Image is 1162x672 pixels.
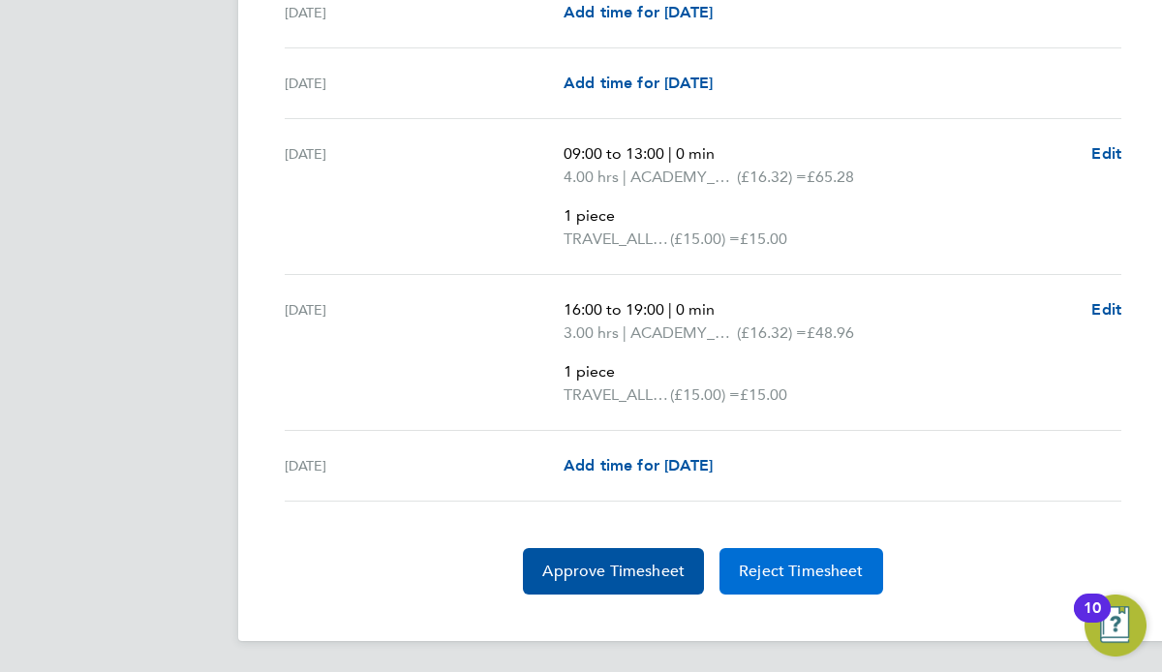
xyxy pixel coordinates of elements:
span: | [623,168,627,186]
span: Add time for [DATE] [564,456,713,474]
span: TRAVEL_ALLOWANCE_15 [564,383,670,407]
span: | [623,323,627,342]
span: | [668,144,672,163]
div: [DATE] [285,72,564,95]
a: Add time for [DATE] [564,1,713,24]
a: Add time for [DATE] [564,454,713,477]
span: 0 min [676,144,715,163]
span: £48.96 [807,323,854,342]
span: ACADEMY_SESSIONAL_COACH [630,321,737,345]
span: 4.00 hrs [564,168,619,186]
button: Approve Timesheet [523,548,704,595]
span: 09:00 to 13:00 [564,144,664,163]
span: Edit [1091,300,1121,319]
p: 1 piece [564,204,1076,228]
span: (£15.00) = [670,229,740,248]
span: 0 min [676,300,715,319]
div: 10 [1084,608,1101,633]
span: Add time for [DATE] [564,3,713,21]
span: TRAVEL_ALLOWANCE_15 [564,228,670,251]
span: (£16.32) = [737,323,807,342]
span: ACADEMY_SESSIONAL_COACH [630,166,737,189]
div: [DATE] [285,142,564,251]
span: | [668,300,672,319]
button: Reject Timesheet [719,548,883,595]
span: £15.00 [740,385,787,404]
a: Edit [1091,142,1121,166]
button: Open Resource Center, 10 new notifications [1085,595,1147,657]
span: Add time for [DATE] [564,74,713,92]
div: [DATE] [285,454,564,477]
a: Add time for [DATE] [564,72,713,95]
p: 1 piece [564,360,1076,383]
span: Approve Timesheet [542,562,685,581]
span: 3.00 hrs [564,323,619,342]
span: Edit [1091,144,1121,163]
div: [DATE] [285,298,564,407]
a: Edit [1091,298,1121,321]
span: £65.28 [807,168,854,186]
span: (£15.00) = [670,385,740,404]
span: (£16.32) = [737,168,807,186]
span: £15.00 [740,229,787,248]
span: 16:00 to 19:00 [564,300,664,319]
div: [DATE] [285,1,564,24]
span: Reject Timesheet [739,562,864,581]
